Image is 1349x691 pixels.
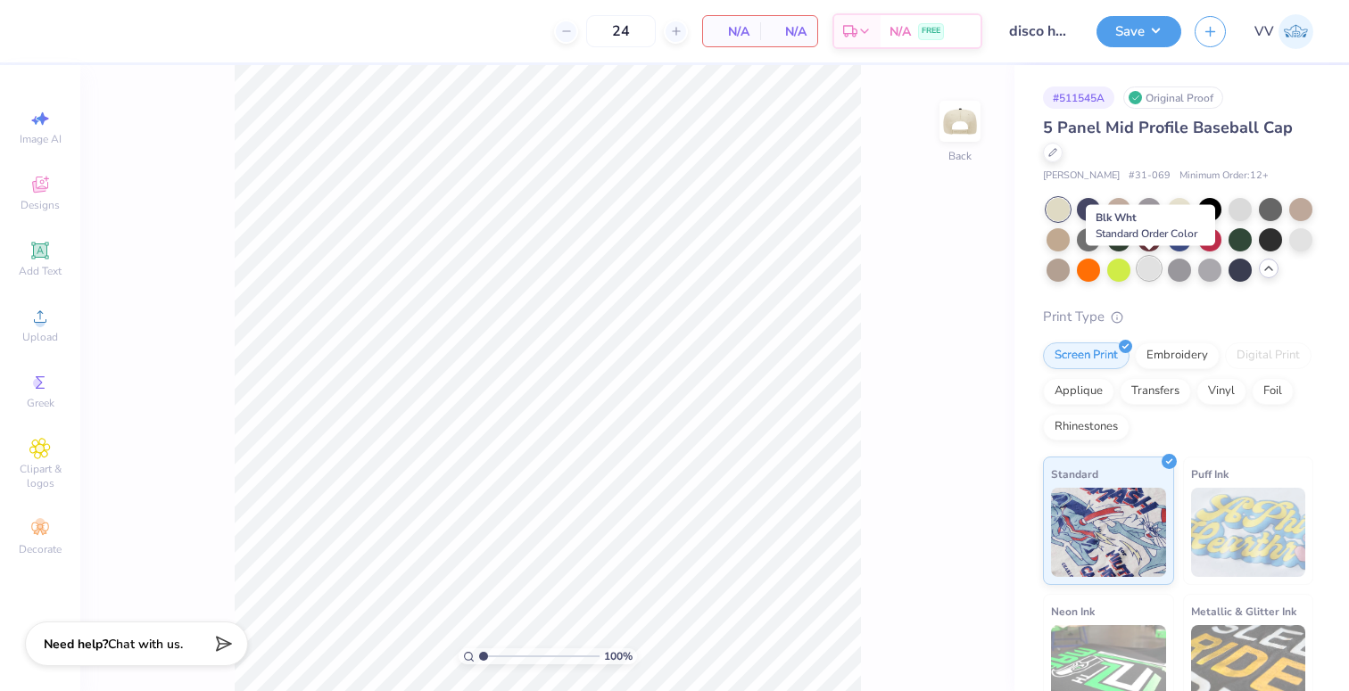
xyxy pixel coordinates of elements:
[108,636,183,653] span: Chat with us.
[22,330,58,344] span: Upload
[586,15,656,47] input: – –
[942,103,978,139] img: Back
[1043,378,1114,405] div: Applique
[44,636,108,653] strong: Need help?
[1086,205,1215,246] div: Blk Wht
[1279,14,1313,49] img: Via Villanueva
[922,25,940,37] span: FREE
[1051,488,1166,577] img: Standard
[1191,602,1296,621] span: Metallic & Glitter Ink
[1097,16,1181,47] button: Save
[1043,414,1130,440] div: Rhinestones
[1096,226,1197,241] span: Standard Order Color
[1043,342,1130,369] div: Screen Print
[1191,488,1306,577] img: Puff Ink
[890,22,911,41] span: N/A
[948,148,972,164] div: Back
[1254,21,1274,42] span: VV
[9,462,71,490] span: Clipart & logos
[996,13,1083,49] input: Untitled Design
[1179,169,1269,184] span: Minimum Order: 12 +
[1196,378,1246,405] div: Vinyl
[714,22,749,41] span: N/A
[1225,342,1312,369] div: Digital Print
[1120,378,1191,405] div: Transfers
[1123,86,1223,109] div: Original Proof
[27,396,54,410] span: Greek
[1135,342,1220,369] div: Embroidery
[19,264,62,278] span: Add Text
[604,648,633,664] span: 100 %
[1043,86,1114,109] div: # 511545A
[1129,169,1171,184] span: # 31-069
[19,542,62,556] span: Decorate
[1254,14,1313,49] a: VV
[1051,465,1098,483] span: Standard
[1051,602,1095,621] span: Neon Ink
[771,22,807,41] span: N/A
[1043,117,1293,138] span: 5 Panel Mid Profile Baseball Cap
[1191,465,1229,483] span: Puff Ink
[1043,307,1313,327] div: Print Type
[1252,378,1294,405] div: Foil
[21,198,60,212] span: Designs
[1043,169,1120,184] span: [PERSON_NAME]
[20,132,62,146] span: Image AI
